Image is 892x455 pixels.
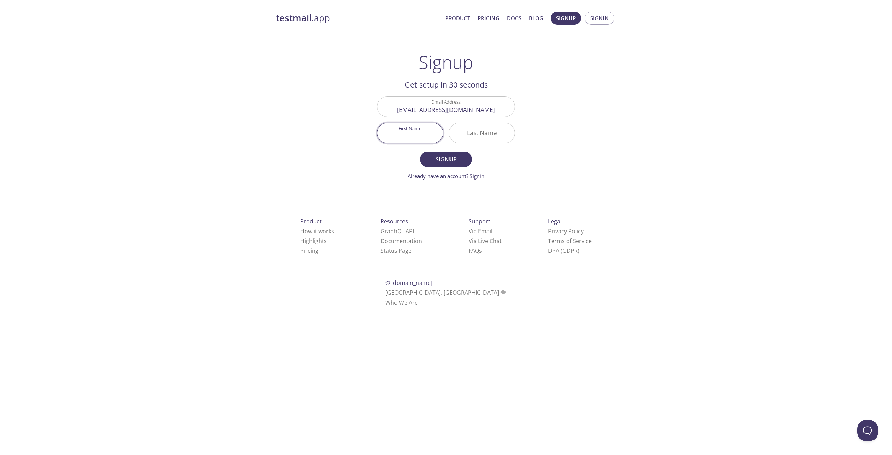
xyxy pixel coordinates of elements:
a: Pricing [478,14,499,23]
a: Already have an account? Signin [408,173,484,180]
iframe: Help Scout Beacon - Open [857,420,878,441]
span: Product [300,218,322,225]
a: Status Page [380,247,412,255]
button: Signin [585,12,614,25]
span: Support [469,218,490,225]
span: [GEOGRAPHIC_DATA], [GEOGRAPHIC_DATA] [385,289,507,296]
h2: Get setup in 30 seconds [377,79,515,91]
a: Product [445,14,470,23]
a: Pricing [300,247,318,255]
button: Signup [420,152,472,167]
span: © [DOMAIN_NAME] [385,279,432,287]
a: Blog [529,14,543,23]
span: Signin [590,14,609,23]
a: Highlights [300,237,327,245]
a: Via Email [469,227,492,235]
h1: Signup [418,52,474,73]
a: Docs [507,14,521,23]
a: GraphQL API [380,227,414,235]
a: Documentation [380,237,422,245]
a: Who We Are [385,299,418,306]
a: How it works [300,227,334,235]
span: Legal [548,218,562,225]
span: Signup [556,14,576,23]
a: testmail.app [276,12,440,24]
button: Signup [551,12,581,25]
a: DPA (GDPR) [548,247,579,255]
a: Via Live Chat [469,237,502,245]
strong: testmail [276,12,312,24]
a: Terms of Service [548,237,592,245]
span: s [479,247,482,255]
a: Privacy Policy [548,227,584,235]
span: Resources [380,218,408,225]
span: Signup [428,154,464,164]
a: FAQ [469,247,482,255]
